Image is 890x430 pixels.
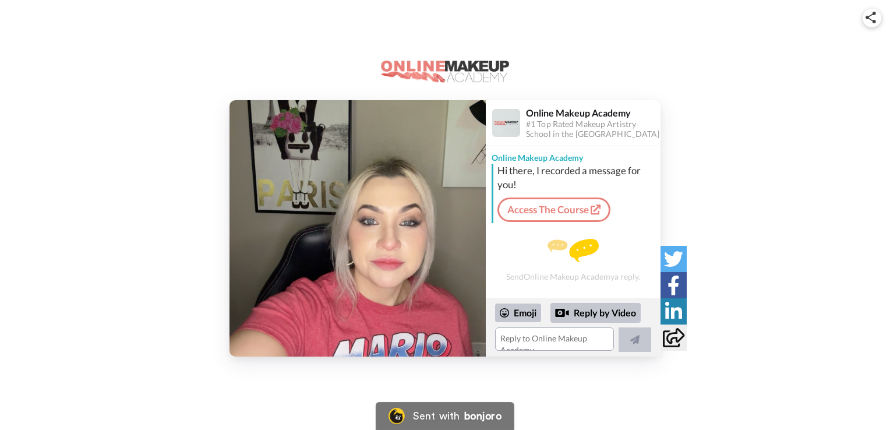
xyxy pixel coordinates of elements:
div: #1 Top Rated Makeup Artistry School in the [GEOGRAPHIC_DATA] [526,119,660,139]
div: Online Makeup Academy [486,146,661,164]
img: ic_share.svg [866,12,876,23]
div: Send Online Makeup Academy a reply. [486,228,661,292]
a: Access The Course [497,198,610,222]
div: Reply by Video [555,306,569,320]
div: Emoji [495,304,541,322]
div: Reply by Video [550,303,641,323]
img: message.svg [548,239,599,262]
img: Profile Image [492,109,520,137]
div: Online Makeup Academy [526,107,660,118]
div: Hi there, I recorded a message for you! [497,164,658,192]
img: logo [381,61,509,83]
